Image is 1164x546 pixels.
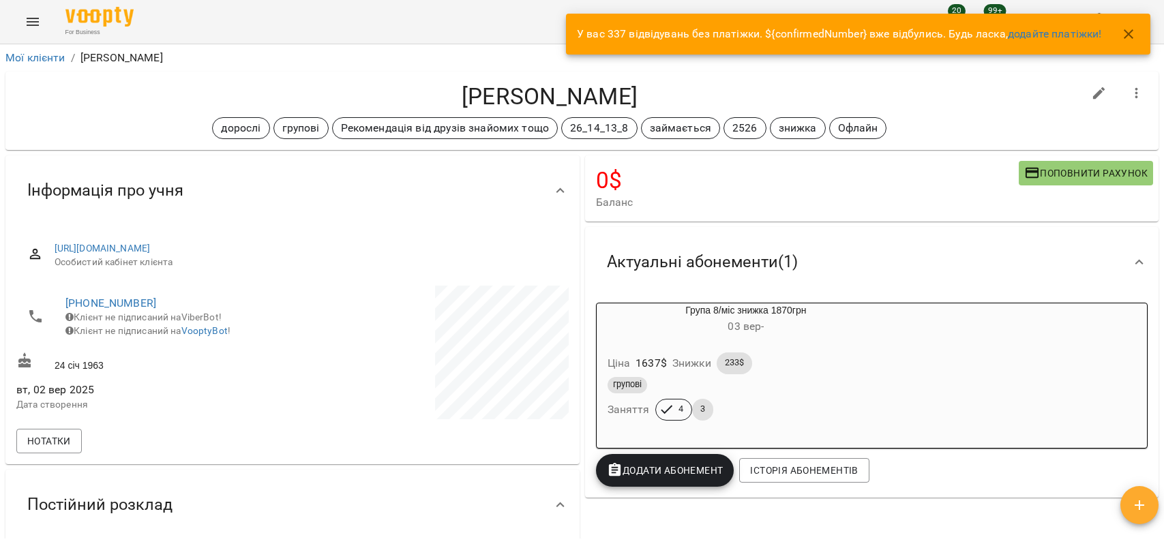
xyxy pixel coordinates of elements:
button: Поповнити рахунок [1019,161,1153,185]
span: Баланс [596,194,1019,211]
p: 1637 $ [636,355,667,371]
p: Рекомендація від друзів знайомих тощо [341,120,549,136]
span: Поповнити рахунок [1024,165,1148,181]
span: 99+ [984,4,1006,18]
div: дорослі [212,117,269,139]
div: 26_14_13_8 [561,117,637,139]
p: групові [282,120,320,136]
h4: [PERSON_NAME] [16,82,1083,110]
span: For Business [65,28,134,37]
a: [URL][DOMAIN_NAME] [55,243,151,254]
p: [PERSON_NAME] [80,50,163,66]
div: групові [273,117,329,139]
span: 03 вер - [728,320,764,333]
h6: Заняття [608,400,650,419]
span: групові [608,378,647,391]
img: Voopty Logo [65,7,134,27]
div: Офлайн [829,117,887,139]
span: Клієнт не підписаний на ViberBot! [65,312,222,322]
span: Актуальні абонементи ( 1 ) [607,252,798,273]
p: 26_14_13_8 [570,120,628,136]
p: дорослі [221,120,260,136]
div: 24 січ 1963 [14,350,293,375]
span: 20 [948,4,966,18]
nav: breadcrumb [5,50,1159,66]
span: Інформація про учня [27,180,183,201]
div: знижка [770,117,826,139]
p: Дата створення [16,398,290,412]
button: Menu [16,5,49,38]
span: вт, 02 вер 2025 [16,382,290,398]
span: 233$ [717,357,752,369]
a: [PHONE_NUMBER] [65,297,156,309]
div: Рекомендація від друзів знайомих тощо [332,117,558,139]
a: додайте платіжки! [1008,27,1102,40]
div: займається [641,117,720,139]
span: Додати Абонемент [607,462,723,479]
p: знижка [779,120,817,136]
p: Офлайн [838,120,878,136]
button: Нотатки [16,429,82,453]
p: У вас 337 відвідувань без платіжки. ${confirmedNumber} вже відбулись. Будь ласка, [577,26,1101,42]
span: Постійний розклад [27,494,173,515]
button: Група 8/міс знижка 1870грн03 вер- Ціна1637$Знижки233$груповіЗаняття43 [597,303,896,437]
div: Інформація про учня [5,155,580,226]
span: 3 [692,403,713,415]
a: VooptyBot [181,325,228,336]
div: Постійний розклад [5,470,580,540]
li: / [71,50,75,66]
h6: Знижки [672,354,711,373]
span: Особистий кабінет клієнта [55,256,558,269]
a: Мої клієнти [5,51,65,64]
span: Нотатки [27,433,71,449]
h4: 0 $ [596,166,1019,194]
span: Історія абонементів [750,462,858,479]
h6: Ціна [608,354,631,373]
button: Історія абонементів [739,458,869,483]
p: 2526 [732,120,758,136]
div: 2526 [723,117,766,139]
span: Клієнт не підписаний на ! [65,325,230,336]
div: Група 8/міс знижка 1870грн [597,303,896,336]
div: Актуальні абонементи(1) [585,227,1159,297]
p: займається [650,120,711,136]
span: 4 [670,403,691,415]
button: Додати Абонемент [596,454,734,487]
